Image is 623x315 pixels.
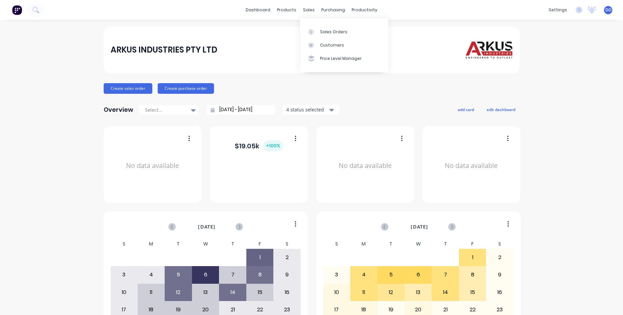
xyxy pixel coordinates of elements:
[158,83,214,94] button: Create purchase order
[138,266,165,283] div: 4
[320,29,347,35] div: Sales Orders
[350,239,378,249] div: M
[219,266,246,283] div: 7
[323,239,350,249] div: S
[432,239,459,249] div: T
[320,42,344,48] div: Customers
[405,284,432,301] div: 13
[242,5,274,15] a: dashboard
[429,134,513,197] div: No data available
[138,284,165,301] div: 11
[377,239,405,249] div: T
[459,239,486,249] div: F
[300,5,318,15] div: sales
[411,223,428,231] span: [DATE]
[111,134,194,197] div: No data available
[378,266,404,283] div: 5
[165,284,192,301] div: 12
[351,284,377,301] div: 11
[286,106,328,113] div: 4 status selected
[459,284,486,301] div: 15
[274,5,300,15] div: products
[378,284,404,301] div: 12
[12,5,22,15] img: Factory
[138,239,165,249] div: M
[274,284,300,301] div: 16
[274,249,300,266] div: 2
[323,284,350,301] div: 10
[432,284,459,301] div: 14
[165,239,192,249] div: T
[486,249,513,266] div: 2
[405,239,432,249] div: W
[247,266,273,283] div: 8
[192,239,219,249] div: W
[198,223,215,231] span: [DATE]
[263,140,283,151] div: + 100 %
[219,284,246,301] div: 14
[545,5,570,15] div: settings
[432,266,459,283] div: 7
[111,266,137,283] div: 3
[351,266,377,283] div: 4
[273,239,301,249] div: S
[104,83,152,94] button: Create sales order
[274,266,300,283] div: 9
[405,266,432,283] div: 6
[482,105,520,114] button: edit dashboard
[247,249,273,266] div: 1
[453,105,478,114] button: add card
[300,52,388,65] a: Price Level Manager
[323,266,350,283] div: 3
[348,5,381,15] div: productivity
[235,140,283,151] div: $ 19.05k
[283,105,339,115] button: 4 status selected
[466,38,512,62] img: ARKUS INDUSTRIES PTY LTD
[192,266,219,283] div: 6
[318,5,348,15] div: purchasing
[486,284,513,301] div: 16
[165,266,192,283] div: 5
[459,266,486,283] div: 8
[110,239,138,249] div: S
[300,25,388,38] a: Sales Orders
[111,43,217,57] div: ARKUS INDUSTRIES PTY LTD
[459,249,486,266] div: 1
[247,284,273,301] div: 15
[246,239,274,249] div: F
[323,134,407,197] div: No data available
[111,284,137,301] div: 10
[300,39,388,52] a: Customers
[486,239,513,249] div: S
[192,284,219,301] div: 13
[486,266,513,283] div: 9
[605,7,611,13] span: DO
[320,56,362,62] div: Price Level Manager
[219,239,246,249] div: T
[104,103,133,116] div: Overview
